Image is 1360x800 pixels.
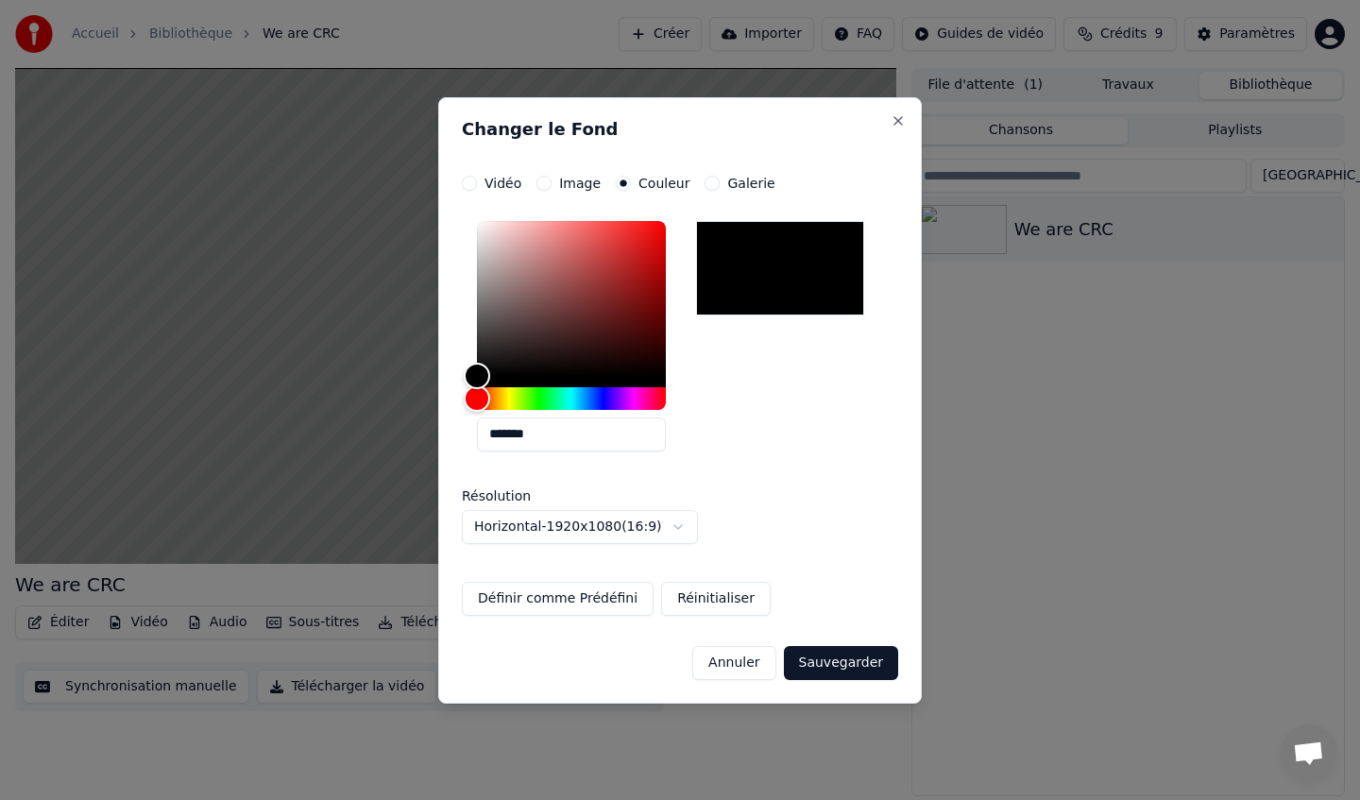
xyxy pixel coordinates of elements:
[661,582,771,616] button: Réinitialiser
[727,177,774,190] label: Galerie
[477,387,666,410] div: Hue
[692,646,775,680] button: Annuler
[559,177,601,190] label: Image
[462,582,654,616] button: Définir comme Prédéfini
[638,177,689,190] label: Couleur
[484,177,521,190] label: Vidéo
[462,121,898,138] h2: Changer le Fond
[462,489,651,502] label: Résolution
[477,221,666,376] div: Color
[784,646,898,680] button: Sauvegarder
